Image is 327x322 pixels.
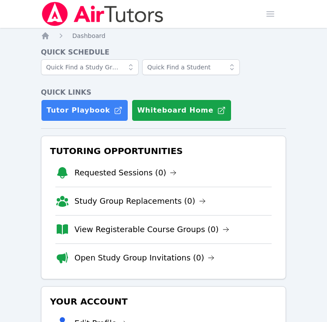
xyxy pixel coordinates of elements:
[75,252,215,264] a: Open Study Group Invitations (0)
[41,59,139,75] input: Quick Find a Study Group
[72,32,106,39] span: Dashboard
[72,31,106,40] a: Dashboard
[75,167,177,179] a: Requested Sessions (0)
[142,59,240,75] input: Quick Find a Student
[48,143,279,159] h3: Tutoring Opportunities
[132,99,232,121] button: Whiteboard Home
[75,195,206,207] a: Study Group Replacements (0)
[41,31,286,40] nav: Breadcrumb
[41,47,286,58] h4: Quick Schedule
[41,99,128,121] a: Tutor Playbook
[41,2,164,26] img: Air Tutors
[75,223,229,236] a: View Registerable Course Groups (0)
[41,87,286,98] h4: Quick Links
[48,294,279,309] h3: Your Account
